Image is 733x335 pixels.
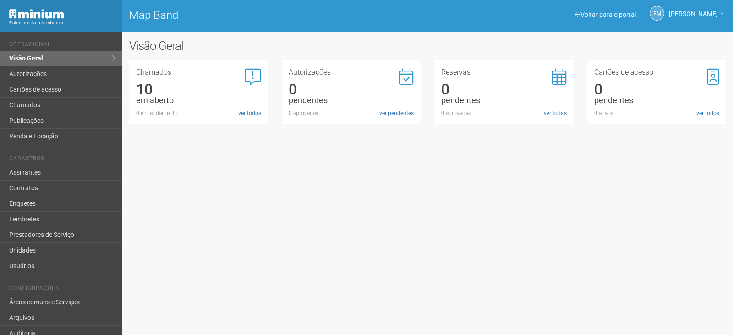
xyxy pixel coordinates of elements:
[441,96,566,104] div: pendentes
[136,109,261,117] div: 0 em andamento
[441,109,566,117] div: 0 aprovadas
[594,109,719,117] div: 0 ativos
[9,285,115,295] li: Configurações
[594,96,719,104] div: pendentes
[136,69,261,76] h3: Chamados
[136,85,261,93] div: 10
[575,11,636,18] a: Voltar para o portal
[289,69,414,76] h3: Autorizações
[696,109,719,117] a: ver todos
[379,109,414,117] a: ver pendentes
[289,109,414,117] div: 0 aprovadas
[594,69,719,76] h3: Cartões de acesso
[238,109,261,117] a: ver todos
[129,39,370,53] h2: Visão Geral
[441,69,566,76] h3: Reservas
[9,41,115,51] li: Operacional
[594,85,719,93] div: 0
[289,85,414,93] div: 0
[289,96,414,104] div: pendentes
[544,109,567,117] a: ver todas
[669,1,718,17] span: Renata Moreira
[650,6,664,21] a: RM
[136,96,261,104] div: em aberto
[669,11,724,19] a: [PERSON_NAME]
[9,9,64,19] img: Minium
[9,19,115,27] div: Painel do Administrador
[9,155,115,165] li: Cadastros
[441,85,566,93] div: 0
[129,9,421,21] h1: Map Band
